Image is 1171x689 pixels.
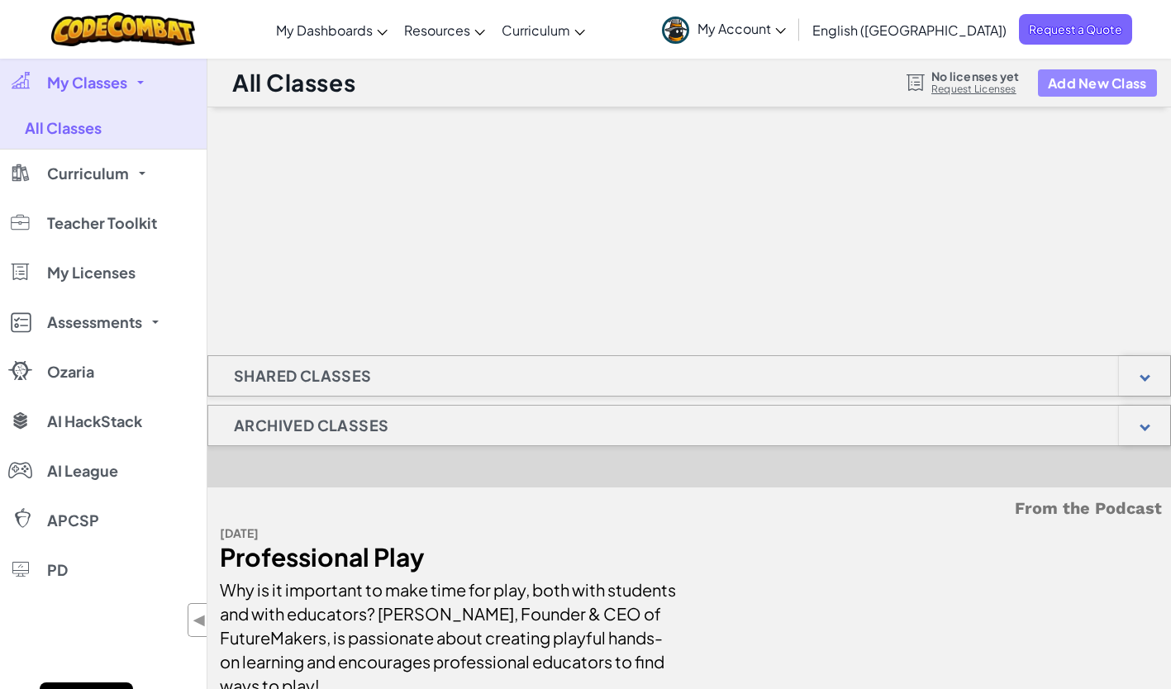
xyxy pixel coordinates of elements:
span: Assessments [47,315,142,330]
h1: Shared Classes [208,355,397,397]
span: Curriculum [47,166,129,181]
a: My Dashboards [268,7,396,52]
a: English ([GEOGRAPHIC_DATA]) [804,7,1015,52]
a: Request a Quote [1019,14,1132,45]
button: Add New Class [1038,69,1157,97]
a: My Account [654,3,794,55]
a: Request Licenses [931,83,1019,96]
a: Curriculum [493,7,593,52]
span: AI HackStack [47,414,142,429]
img: avatar [662,17,689,44]
span: My Licenses [47,265,136,280]
span: Teacher Toolkit [47,216,157,230]
span: Ozaria [47,364,94,379]
span: My Dashboards [276,21,373,39]
div: Professional Play [220,545,678,569]
span: Resources [404,21,470,39]
h1: Archived Classes [208,405,414,446]
span: My Classes [47,75,127,90]
span: AI League [47,463,118,478]
span: No licenses yet [931,69,1019,83]
div: [DATE] [220,521,678,545]
h5: From the Podcast [220,496,1162,521]
h1: All Classes [232,67,355,98]
span: Curriculum [502,21,570,39]
span: My Account [697,20,786,37]
a: Resources [396,7,493,52]
img: CodeCombat logo [51,12,196,46]
span: ◀ [193,608,207,632]
span: English ([GEOGRAPHIC_DATA]) [812,21,1007,39]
